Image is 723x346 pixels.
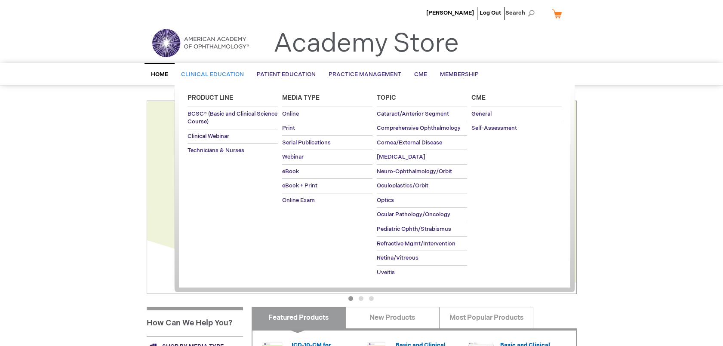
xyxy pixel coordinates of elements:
[282,125,295,132] span: Print
[377,226,451,233] span: Pediatric Ophth/Strabismus
[377,211,450,218] span: Ocular Pathology/Oncology
[414,71,427,78] span: CME
[471,110,492,117] span: General
[188,133,229,140] span: Clinical Webinar
[282,153,304,160] span: Webinar
[188,110,277,126] span: BCSC® (Basic and Clinical Science Course)
[377,110,449,117] span: Cataract/Anterior Segment
[345,307,440,328] a: New Products
[377,254,418,261] span: Retina/Vitreous
[282,168,299,175] span: eBook
[505,4,538,21] span: Search
[282,94,320,101] span: Media Type
[359,296,363,301] button: 2 of 3
[377,94,396,101] span: Topic
[471,125,517,132] span: Self-Assessment
[282,182,317,189] span: eBook + Print
[181,71,244,78] span: Clinical Education
[147,307,243,336] h1: How Can We Help You?
[377,153,425,160] span: [MEDICAL_DATA]
[282,139,331,146] span: Serial Publications
[426,9,474,16] a: [PERSON_NAME]
[329,71,401,78] span: Practice Management
[480,9,501,16] a: Log Out
[252,307,346,328] a: Featured Products
[377,182,428,189] span: Oculoplastics/Orbit
[188,94,233,101] span: Product Line
[377,168,452,175] span: Neuro-Ophthalmology/Orbit
[377,125,461,132] span: Comprehensive Ophthalmology
[348,296,353,301] button: 1 of 3
[377,240,455,247] span: Refractive Mgmt/Intervention
[282,197,315,204] span: Online Exam
[369,296,374,301] button: 3 of 3
[377,197,394,204] span: Optics
[440,71,479,78] span: Membership
[282,110,299,117] span: Online
[377,139,442,146] span: Cornea/External Disease
[188,147,244,154] span: Technicians & Nurses
[439,307,533,328] a: Most Popular Products
[274,28,459,59] a: Academy Store
[377,269,395,276] span: Uveitis
[471,94,486,101] span: Cme
[257,71,316,78] span: Patient Education
[151,71,168,78] span: Home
